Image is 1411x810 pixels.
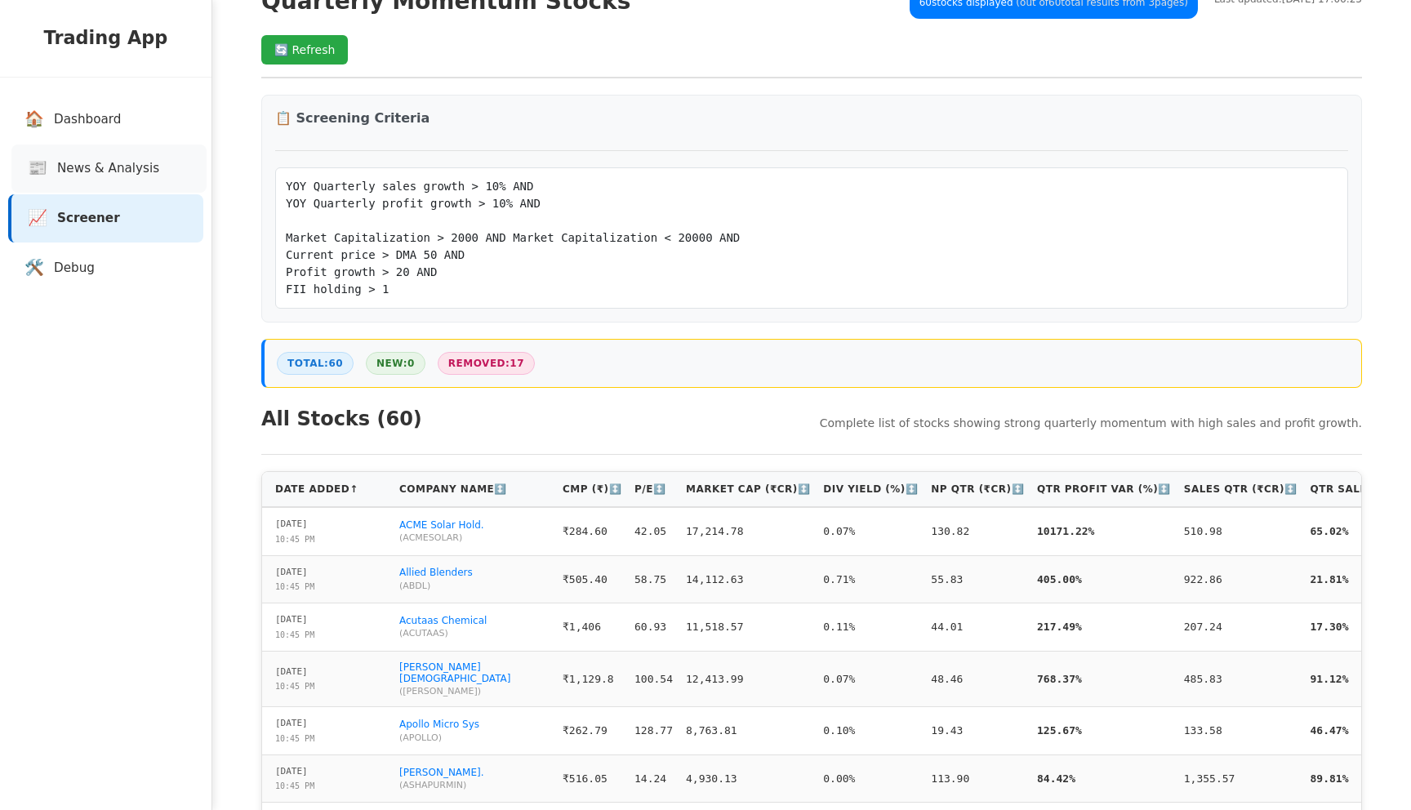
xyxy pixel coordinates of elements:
span: Removed: 17 [438,352,535,375]
td: 55.83 [924,555,1030,603]
td: ₹284.60 [556,507,628,555]
td: 14,112.63 [679,555,817,603]
a: 🏠Dashboard [8,96,203,144]
a: [PERSON_NAME]. [399,767,484,778]
td: 207.24 [1177,603,1304,652]
td: 133.58 [1177,707,1304,755]
td: 100.54 [628,651,679,707]
td: 84.42% [1030,754,1177,803]
td: ₹1,129.8 [556,651,628,707]
td: ₹505.40 [556,555,628,603]
span: ( ACUTAAS ) [399,628,550,639]
span: ( [PERSON_NAME] ) [399,686,550,697]
span: 📈 [28,207,47,230]
th: Date Added ↑ [262,472,393,507]
div: [DATE] [275,717,308,731]
td: 130.82 [924,507,1030,555]
td: 405.00% [1030,555,1177,603]
span: ( ASHAPURMIN ) [399,780,550,790]
button: 🔄 Refresh [261,35,348,65]
td: 44.01 [924,603,1030,652]
td: 1,355.57 [1177,754,1304,803]
a: [PERSON_NAME][DEMOGRAPHIC_DATA] [399,661,510,684]
div: 10:45 PM [275,581,314,593]
div: [DATE] [275,566,308,580]
td: 0.11% [817,603,924,652]
th: Sales Qtr (₹Cr) ↕️ [1177,472,1304,507]
span: 🏠 [24,108,44,131]
a: Acutaas Chemical [399,615,487,626]
span: Total: 60 [277,352,354,375]
div: [DATE] [275,613,308,627]
td: 217.49% [1030,603,1177,652]
span: ( APOLLO ) [399,732,550,743]
td: 0.71% [817,555,924,603]
span: 📰 [28,157,47,180]
span: News & Analysis [57,159,159,178]
div: 10:45 PM [275,732,314,745]
th: Qtr Profit Var (%) ↕️ [1030,472,1177,507]
td: 60.93 [628,603,679,652]
th: Company Name ↕️ [393,472,556,507]
td: 14.24 [628,754,679,803]
td: 0.07% [817,507,924,555]
div: [DATE] [275,765,308,779]
td: 113.90 [924,754,1030,803]
th: CMP (₹) ↕️ [556,472,628,507]
span: Debug [54,259,95,278]
div: 10:45 PM [275,780,314,792]
div: 10:45 PM [275,533,314,545]
td: 11,518.57 [679,603,817,652]
td: 42.05 [628,507,679,555]
td: 922.86 [1177,555,1304,603]
span: Dashboard [54,110,121,129]
span: Screener [57,209,120,228]
td: ₹516.05 [556,754,628,803]
td: 4,930.13 [679,754,817,803]
th: Market Cap (₹Cr) ↕️ [679,472,817,507]
th: Div Yield (%) ↕️ [817,472,924,507]
span: ( ABDL ) [399,581,550,591]
div: 10:45 PM [275,680,314,692]
a: 📰News & Analysis [11,145,207,193]
h2: Trading App [16,24,195,52]
span: New: 0 [366,352,425,375]
a: Allied Blenders [399,567,473,578]
td: ₹1,406 [556,603,628,652]
a: Apollo Micro Sys [399,719,479,730]
td: 10171.22% [1030,507,1177,555]
th: P/E ↕️ [628,472,679,507]
td: 17,214.78 [679,507,817,555]
div: 10:45 PM [275,629,314,641]
td: 0.10% [817,707,924,755]
h3: 📋 Screening Criteria [275,109,430,128]
td: 768.37% [1030,651,1177,707]
div: [DATE] [275,665,308,679]
a: ACME Solar Hold. [399,519,484,531]
td: 48.46 [924,651,1030,707]
td: 58.75 [628,555,679,603]
a: 📈Screener [8,194,203,243]
div: [DATE] [275,518,308,532]
td: 0.00% [817,754,924,803]
td: 510.98 [1177,507,1304,555]
span: ( ACMESOLAR ) [399,532,550,543]
pre: YOY Quarterly sales growth > 10% AND YOY Quarterly profit growth > 10% AND Market Capitalization ... [286,178,1338,298]
h2: All Stocks ( 60 ) [261,404,422,434]
td: 19.43 [924,707,1030,755]
p: Complete list of stocks showing strong quarterly momentum with high sales and profit growth. [820,415,1362,432]
th: NP Qtr (₹Cr) ↕️ [924,472,1030,507]
td: 0.07% [817,651,924,707]
td: 128.77 [628,707,679,755]
td: ₹262.79 [556,707,628,755]
td: 8,763.81 [679,707,817,755]
td: 125.67% [1030,707,1177,755]
td: 12,413.99 [679,651,817,707]
a: 🛠️Debug [8,244,203,292]
td: 485.83 [1177,651,1304,707]
span: 🛠️ [24,256,44,280]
